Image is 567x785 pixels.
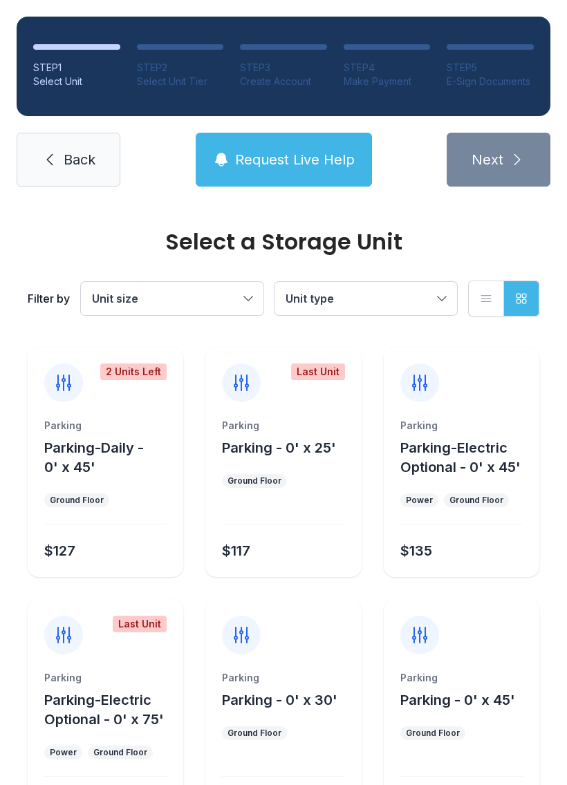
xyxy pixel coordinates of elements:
div: Ground Floor [93,747,147,758]
div: Ground Floor [50,495,104,506]
span: Request Live Help [235,150,355,169]
div: STEP 3 [240,61,327,75]
div: Ground Floor [449,495,503,506]
button: Parking-Electric Optional - 0' x 45' [400,438,534,477]
div: E-Sign Documents [447,75,534,88]
div: STEP 4 [344,61,431,75]
div: Parking [222,671,344,685]
span: Parking - 0' x 25' [222,439,336,456]
span: Parking-Electric Optional - 0' x 75' [44,692,164,728]
div: Parking [400,671,523,685]
div: Parking [222,419,344,433]
div: Select Unit Tier [137,75,224,88]
div: Filter by [28,290,70,307]
span: Parking - 0' x 30' [222,692,337,708]
button: Parking - 0' x 30' [222,690,337,710]
span: Parking-Daily - 0' x 45' [44,439,144,475]
div: Ground Floor [227,475,281,486]
button: Parking - 0' x 45' [400,690,515,710]
div: $117 [222,541,250,560]
span: Parking - 0' x 45' [400,692,515,708]
div: STEP 1 [33,61,120,75]
div: $127 [44,541,75,560]
div: Ground Floor [227,728,281,739]
button: Unit type [275,282,457,315]
span: Parking-Electric Optional - 0' x 45' [400,439,521,475]
div: Last Unit [113,616,167,632]
div: Parking [44,671,167,685]
div: $135 [400,541,432,560]
div: Power [50,747,77,758]
div: Power [406,495,433,506]
span: Unit size [92,292,138,305]
button: Unit size [81,282,263,315]
div: Select Unit [33,75,120,88]
span: Next [472,150,503,169]
div: STEP 2 [137,61,224,75]
button: Parking-Daily - 0' x 45' [44,438,178,477]
div: Ground Floor [406,728,460,739]
div: Parking [400,419,523,433]
div: Parking [44,419,167,433]
div: STEP 5 [447,61,534,75]
button: Parking - 0' x 25' [222,438,336,457]
div: Select a Storage Unit [28,231,539,253]
div: 2 Units Left [100,363,167,380]
span: Back [64,150,95,169]
div: Make Payment [344,75,431,88]
button: Parking-Electric Optional - 0' x 75' [44,690,178,729]
span: Unit type [286,292,334,305]
div: Last Unit [291,363,345,380]
div: Create Account [240,75,327,88]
